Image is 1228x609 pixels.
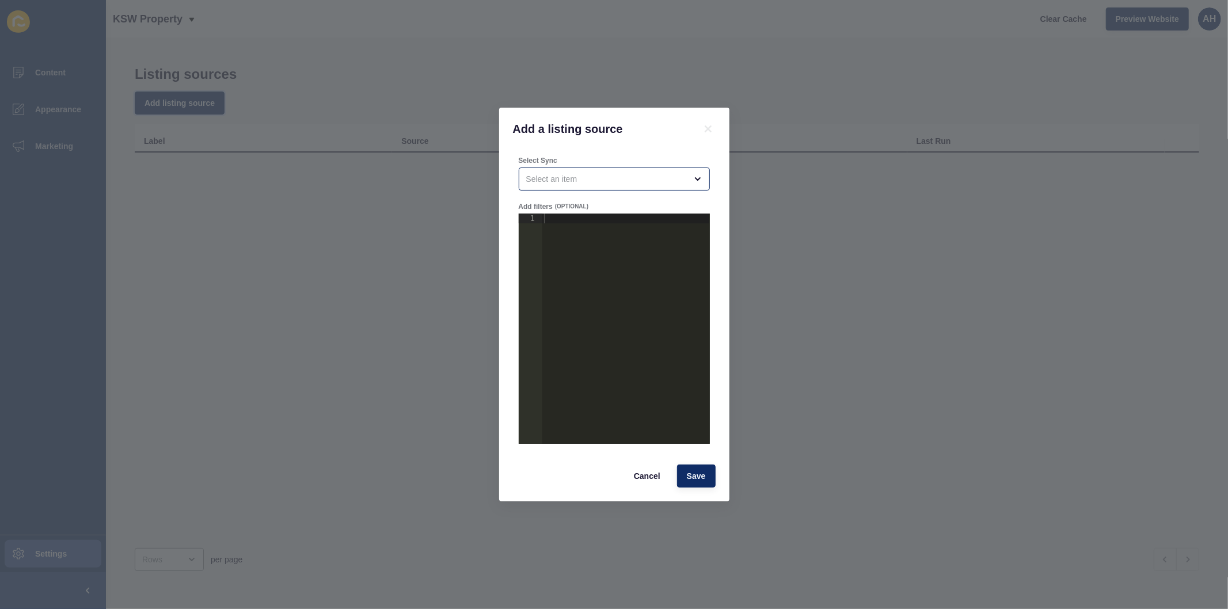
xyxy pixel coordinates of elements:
label: Add filters [519,202,553,211]
button: Cancel [624,465,670,488]
button: Save [677,465,716,488]
div: 1 [519,214,542,223]
h1: Add a listing source [513,121,687,136]
span: Cancel [634,470,660,482]
span: (OPTIONAL) [555,203,588,211]
span: Save [687,470,706,482]
div: open menu [519,168,710,191]
label: Select Sync [519,156,557,165]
